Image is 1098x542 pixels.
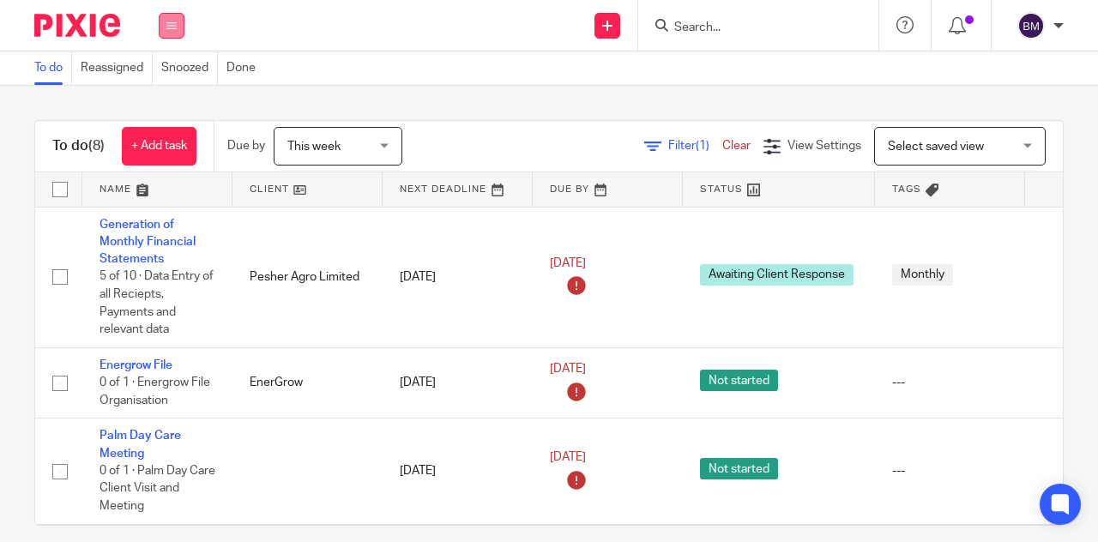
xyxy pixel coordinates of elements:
[550,451,586,463] span: [DATE]
[100,430,181,459] a: Palm Day Care Meeting
[227,137,265,154] p: Due by
[668,140,722,152] span: Filter
[88,139,105,153] span: (8)
[122,127,196,166] a: + Add task
[81,51,153,85] a: Reassigned
[226,51,264,85] a: Done
[383,419,533,524] td: [DATE]
[383,207,533,347] td: [DATE]
[888,141,984,153] span: Select saved view
[383,347,533,418] td: [DATE]
[52,137,105,155] h1: To do
[161,51,218,85] a: Snoozed
[550,257,586,269] span: [DATE]
[700,370,778,391] span: Not started
[100,359,172,371] a: Energrow File
[34,51,72,85] a: To do
[700,458,778,479] span: Not started
[1017,12,1045,39] img: svg%3E
[892,184,921,194] span: Tags
[232,207,383,347] td: Pesher Agro Limited
[722,140,751,152] a: Clear
[787,140,861,152] span: View Settings
[34,14,120,37] img: Pixie
[100,465,215,512] span: 0 of 1 · Palm Day Care Client Visit and Meeting
[700,264,854,286] span: Awaiting Client Response
[696,140,709,152] span: (1)
[100,271,214,336] span: 5 of 10 · Data Entry of all Reciepts, Payments and relevant data
[550,363,586,375] span: [DATE]
[232,347,383,418] td: EnerGrow
[100,376,210,406] span: 0 of 1 · Energrow File Organisation
[100,219,196,266] a: Generation of Monthly Financial Statements
[892,374,1008,391] div: ---
[892,264,953,286] span: Monthly
[673,21,827,36] input: Search
[287,141,341,153] span: This week
[892,462,1008,479] div: ---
